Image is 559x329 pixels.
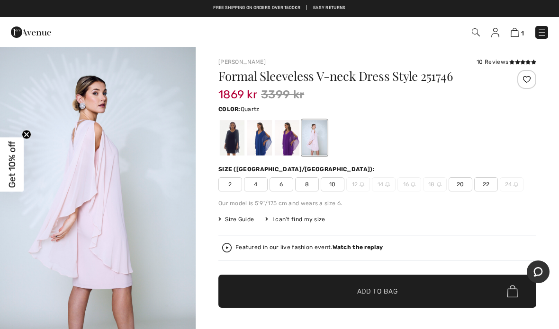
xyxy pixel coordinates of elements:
button: Close teaser [22,130,31,139]
div: I can't find my size [265,215,325,224]
div: Size ([GEOGRAPHIC_DATA]/[GEOGRAPHIC_DATA]): [218,165,377,173]
div: Quartz [302,120,327,156]
a: 1ère Avenue [11,27,51,36]
img: Menu [537,28,547,37]
div: Featured in our live fashion event. [235,244,383,251]
img: ring-m.svg [437,182,442,187]
span: 3399 kr [261,86,304,103]
span: 16 [397,177,421,191]
img: Bag.svg [507,285,518,297]
img: ring-m.svg [411,182,415,187]
a: 1 [511,26,524,38]
img: ring-m.svg [514,182,518,187]
span: 6 [270,177,293,191]
div: Royal Sapphire 163 [247,120,272,156]
div: 10 Reviews [477,58,536,66]
span: Get 10% off [7,141,18,188]
span: 20 [449,177,472,191]
button: Add to Bag [218,275,536,308]
div: Midnight Blue [220,120,244,156]
span: 18 [423,177,447,191]
div: Purple orchid [275,120,299,156]
span: 4 [244,177,268,191]
span: 24 [500,177,523,191]
img: ring-m.svg [385,182,390,187]
iframe: Opens a widget where you can chat to one of our agents [527,260,550,284]
span: Color: [218,106,241,113]
div: Our model is 5'9"/175 cm and wears a size 6. [218,199,536,208]
span: 1869 kr [218,78,257,101]
span: 10 [321,177,344,191]
a: [PERSON_NAME] [218,59,266,65]
img: My Info [491,28,499,37]
span: 8 [295,177,319,191]
img: Search [472,28,480,36]
span: | [306,5,307,11]
img: Watch the replay [222,243,232,252]
a: Free shipping on orders over 1500kr [213,5,300,11]
span: 12 [346,177,370,191]
img: 1ère Avenue [11,23,51,42]
span: Quartz [241,106,260,113]
span: 2 [218,177,242,191]
span: 22 [474,177,498,191]
a: Easy Returns [313,5,346,11]
span: 14 [372,177,396,191]
img: Shopping Bag [511,28,519,37]
span: Add to Bag [357,286,398,296]
strong: Watch the replay [333,244,383,251]
h1: Formal Sleeveless V-neck Dress Style 251746 [218,70,483,82]
img: ring-m.svg [360,182,364,187]
span: 1 [521,30,524,37]
span: Size Guide [218,215,254,224]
